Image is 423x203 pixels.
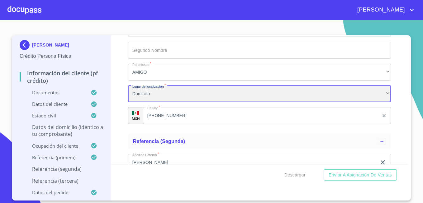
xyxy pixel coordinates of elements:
[20,40,103,52] div: [PERSON_NAME]
[20,101,91,107] p: Datos del cliente
[133,139,185,144] span: Referencia (segunda)
[20,166,103,172] p: Referencia (segunda)
[132,111,139,115] img: R93DlvwvvjP9fbrDwZeCRYBHk45OWMq+AAOlFVsxT89f82nwPLnD58IP7+ANJEaWYhP0Tx8kkA0WlQMPQsAAgwAOmBj20AXj6...
[20,52,103,60] p: Crédito Persona Física
[284,171,306,179] span: Descargar
[128,134,391,149] div: Referencia (segunda)
[132,116,140,121] p: MXN
[20,69,103,84] p: Información del cliente (PF crédito)
[379,159,387,166] button: clear input
[20,124,103,137] p: Datos del domicilio (idéntico a tu comprobante)
[20,143,91,149] p: Ocupación del Cliente
[353,5,416,15] button: account of current user
[20,89,91,96] p: Documentos
[20,154,91,161] p: Referencia (primera)
[282,169,308,181] button: Descargar
[353,5,408,15] span: [PERSON_NAME]
[382,113,387,118] button: clear input
[20,112,91,119] p: Estado Civil
[20,40,32,50] img: Docupass spot blue
[128,86,391,102] div: Domicilio
[324,169,397,181] button: Enviar a Asignación de Ventas
[128,64,391,81] div: AMIGO
[20,189,91,196] p: Datos del pedido
[32,42,69,47] p: [PERSON_NAME]
[20,177,103,184] p: Referencia (tercera)
[329,171,392,179] span: Enviar a Asignación de Ventas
